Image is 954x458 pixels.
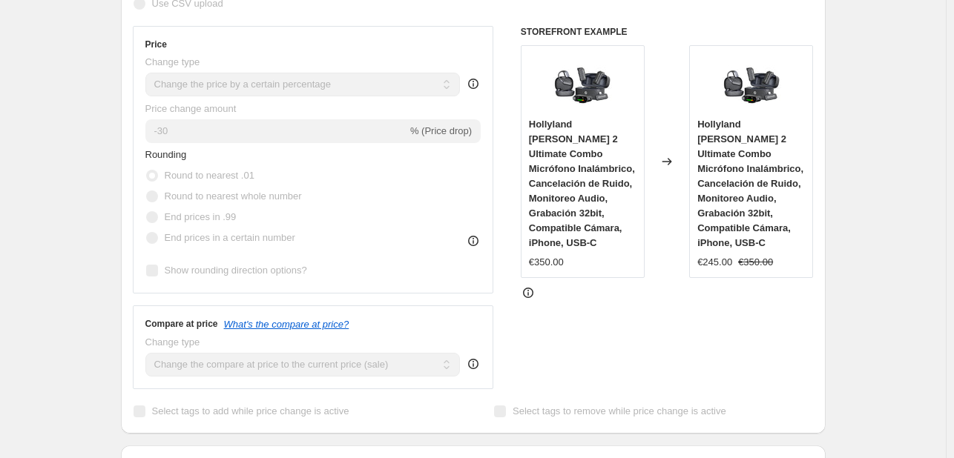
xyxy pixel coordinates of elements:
[722,53,781,113] img: 61eurxrihWL_80x.jpg
[152,405,349,416] span: Select tags to add while price change is active
[145,119,407,143] input: -15
[145,149,187,160] span: Rounding
[165,211,237,222] span: End prices in .99
[145,336,200,348] span: Change type
[410,125,472,136] span: % (Price drop)
[697,255,732,270] div: €245.00
[738,255,773,270] strike: €350.00
[145,318,218,330] h3: Compare at price
[466,356,481,371] div: help
[165,232,295,243] span: End prices in a certain number
[529,255,564,270] div: €350.00
[466,76,481,91] div: help
[165,265,307,276] span: Show rounding direction options?
[165,190,302,202] span: Round to nearest whole number
[513,405,726,416] span: Select tags to remove while price change is active
[553,53,612,113] img: 61eurxrihWL_80x.jpg
[145,56,200,67] span: Change type
[145,39,167,50] h3: Price
[145,103,237,114] span: Price change amount
[697,119,803,248] span: Hollyland [PERSON_NAME] 2 Ultimate Combo Micrófono Inalámbrico, Cancelación de Ruido, Monitoreo A...
[529,119,635,248] span: Hollyland [PERSON_NAME] 2 Ultimate Combo Micrófono Inalámbrico, Cancelación de Ruido, Monitoreo A...
[521,26,814,38] h6: STOREFRONT EXAMPLE
[224,319,349,330] button: What's the compare at price?
[165,170,254,181] span: Round to nearest .01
